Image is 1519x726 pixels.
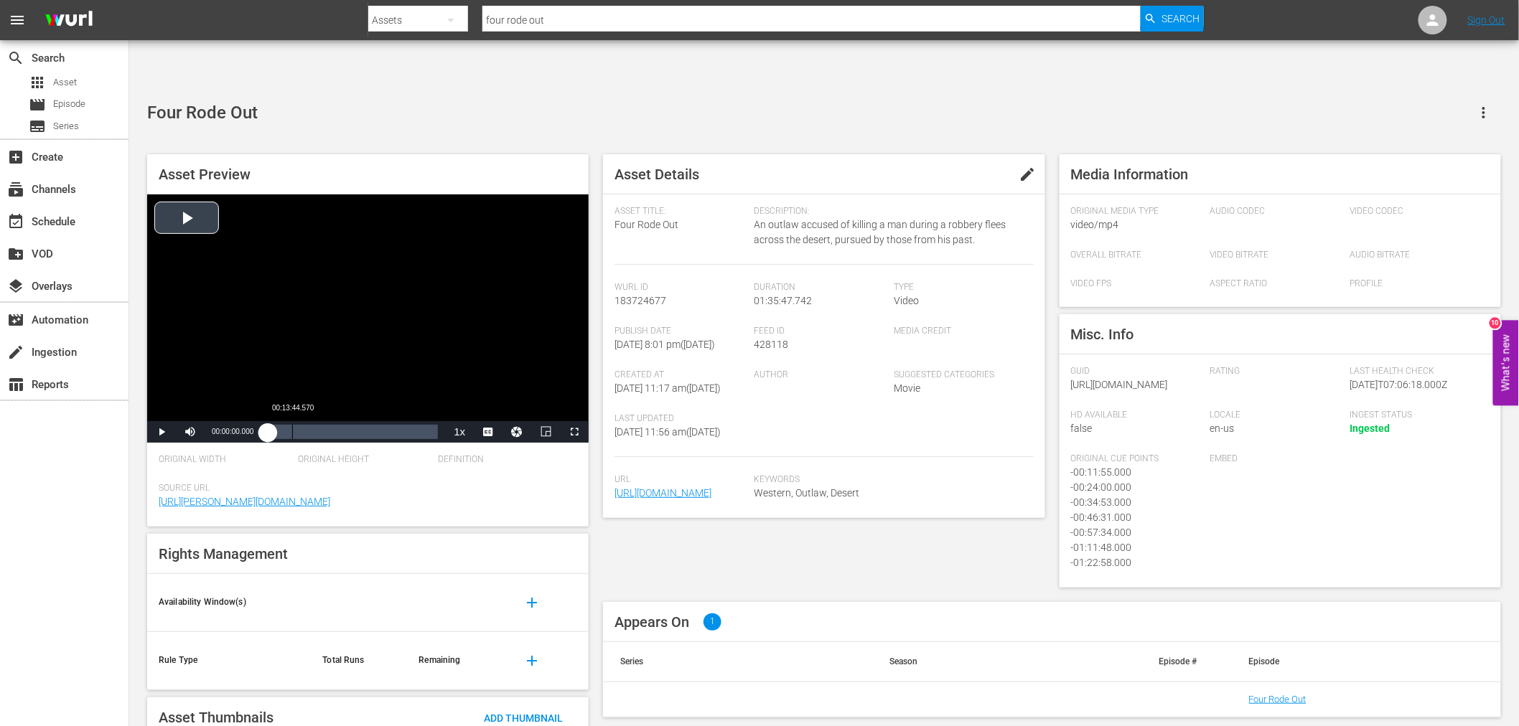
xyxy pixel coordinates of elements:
[603,642,872,682] th: Series
[53,75,77,90] span: Asset
[1011,157,1045,192] button: edit
[472,712,574,724] span: Add Thumbnail
[147,421,176,443] button: Play
[614,219,678,230] span: Four Rode Out
[560,421,589,443] button: Fullscreen
[531,421,560,443] button: Picture-in-Picture
[1210,366,1342,377] span: Rating
[754,486,1027,501] span: Western, Outlaw, Desert
[614,413,747,425] span: Last Updated
[1141,6,1204,32] button: Search
[268,425,438,439] div: Progress Bar
[53,97,85,111] span: Episode
[1350,410,1482,421] span: Ingest Status
[7,245,24,263] span: VOD
[1071,278,1203,290] span: Video FPS
[1493,321,1519,406] button: Open Feedback Widget
[614,613,689,631] span: Appears On
[1210,278,1342,290] span: Aspect Ratio
[147,103,258,123] span: Four Rode Out
[754,206,1027,217] span: Description:
[7,49,24,67] span: Search
[503,421,531,443] button: Jump To Time
[523,594,541,611] span: add
[1071,366,1203,377] span: GUID
[159,709,274,726] span: Asset Thumbnails
[614,339,715,350] span: [DATE] 8:01 pm ( [DATE] )
[474,421,503,443] button: Captions
[1162,6,1200,32] span: Search
[408,631,504,689] th: Remaining
[147,194,589,443] div: Video Player
[515,585,549,620] button: add
[298,454,430,466] span: Original Height
[754,295,813,306] span: 01:35:47.742
[614,295,666,306] span: 183724677
[1350,206,1482,217] span: Video Codec
[1071,525,1203,540] div: - 00:57:34.000
[614,426,721,438] span: [DATE] 11:56 am ( [DATE] )
[1071,166,1189,183] span: Media Information
[29,118,46,135] span: Series
[159,483,570,494] span: Source Url
[754,217,1027,247] span: An outlaw accused of killing a man during a robbery flees across the desert, pursued by those fro...
[754,282,887,293] span: Duration
[29,74,46,91] span: Asset
[515,643,549,678] button: add
[1071,326,1134,343] span: Misc. Info
[147,574,311,632] th: Availability Window(s)
[523,652,541,669] span: add
[894,282,1026,293] span: Type
[1210,423,1235,434] span: en-us
[212,428,253,435] span: 00:00:00.000
[754,339,789,350] span: 428118
[614,166,699,183] span: Asset Details
[1210,206,1342,217] span: Audio Codec
[1490,318,1501,329] div: 10
[1071,206,1203,217] span: Original Media Type
[704,613,721,631] span: 1
[1071,453,1203,465] span: Original Cue Points
[1071,480,1203,495] div: - 00:24:00.000
[147,631,311,689] th: Rule Type
[1350,423,1390,434] span: Ingested
[7,311,24,329] span: Automation
[1071,379,1168,390] span: [URL][DOMAIN_NAME]
[311,631,407,689] th: Total Runs
[7,148,24,166] span: Create
[754,369,887,381] span: Author
[1350,250,1482,261] span: Audio Bitrate
[29,96,46,113] span: Episode
[614,326,747,337] span: Publish Date
[53,119,79,133] span: Series
[614,282,747,293] span: Wurl Id
[176,421,205,443] button: Mute
[7,344,24,361] span: Ingestion
[1249,694,1307,704] a: Four Rode Out
[1232,642,1501,682] th: Episode
[894,369,1026,381] span: Suggested Categories
[614,474,747,486] span: Url
[1468,14,1505,26] a: Sign Out
[438,454,570,466] span: Definition
[1071,465,1203,480] div: - 00:11:55.000
[614,369,747,381] span: Created At
[1019,166,1037,183] span: edit
[1210,410,1342,421] span: Locale
[1210,453,1342,465] span: Embed
[1071,410,1203,421] span: HD Available
[159,496,330,507] a: [URL][PERSON_NAME][DOMAIN_NAME]
[1350,379,1447,390] span: [DATE]T07:06:18.000Z
[9,11,26,29] span: menu
[614,382,721,394] span: [DATE] 11:17 am ( [DATE] )
[7,213,24,230] span: Schedule
[34,4,103,37] img: ans4CAIJ8jUAAAAAAAAAAAAAAAAAAAAAAAAgQb4GAAAAAAAAAAAAAAAAAAAAAAAAJMjXAAAAAAAAAAAAAAAAAAAAAAAAgAT5G...
[159,454,291,466] span: Original Width
[7,376,24,393] span: Reports
[754,326,887,337] span: Feed ID
[1350,366,1482,377] span: Last Health Check
[614,206,747,217] span: Asset Title:
[7,278,24,295] span: Overlays
[894,326,1026,337] span: Media Credit
[159,545,288,562] span: Rights Management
